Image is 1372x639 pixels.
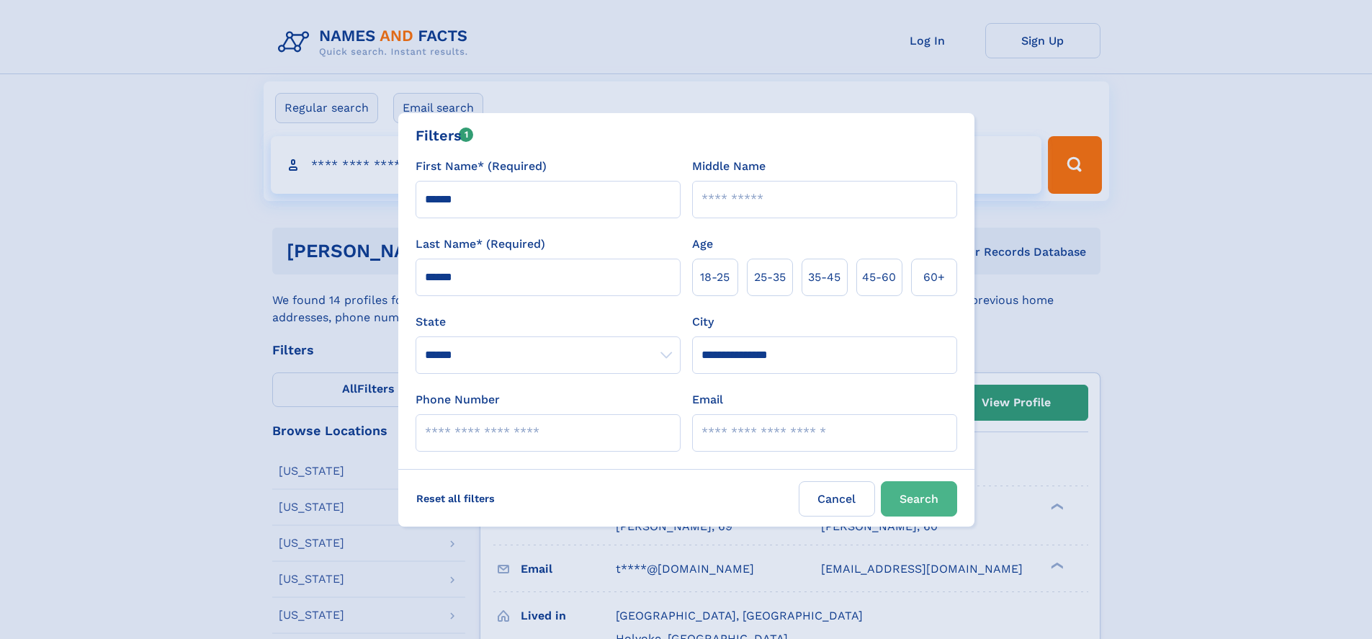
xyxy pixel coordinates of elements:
[692,391,723,408] label: Email
[407,481,504,516] label: Reset all filters
[754,269,786,286] span: 25‑35
[416,391,500,408] label: Phone Number
[416,125,474,146] div: Filters
[799,481,875,517] label: Cancel
[700,269,730,286] span: 18‑25
[862,269,896,286] span: 45‑60
[808,269,840,286] span: 35‑45
[692,236,713,253] label: Age
[692,158,766,175] label: Middle Name
[416,313,681,331] label: State
[692,313,714,331] label: City
[416,158,547,175] label: First Name* (Required)
[881,481,957,517] button: Search
[923,269,945,286] span: 60+
[416,236,545,253] label: Last Name* (Required)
